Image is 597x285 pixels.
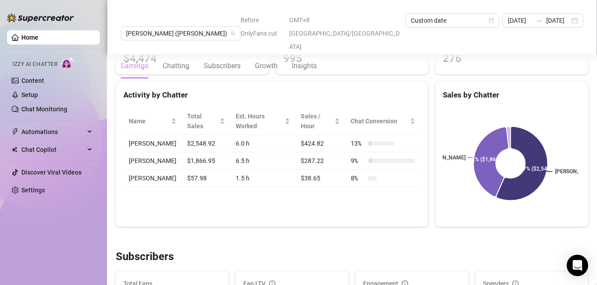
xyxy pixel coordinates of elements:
[21,106,67,113] a: Chat Monitoring
[295,170,345,187] td: $38.65
[21,34,38,41] a: Home
[123,89,421,101] div: Activity by Chatter
[61,57,75,69] img: AI Chatter
[230,170,296,187] td: 1.5 h
[182,170,230,187] td: $57.98
[12,60,57,69] span: Izzy AI Chatter
[489,18,494,23] span: calendar
[21,77,44,84] a: Content
[536,17,543,24] span: to
[230,31,236,36] span: team
[295,108,345,135] th: Sales / Hour
[123,108,182,135] th: Name
[182,108,230,135] th: Total Sales
[411,14,494,27] span: Custom date
[163,61,189,71] div: Chatting
[351,173,365,183] span: 8 %
[21,187,45,194] a: Settings
[21,125,85,139] span: Automations
[204,61,241,71] div: Subscribers
[295,135,345,152] td: $424.82
[123,152,182,170] td: [PERSON_NAME]
[241,13,284,40] span: Before OnlyFans cut
[21,169,82,176] a: Discover Viral Videos
[230,152,296,170] td: 6.5 h
[126,27,235,40] span: Jaylie (jaylietori)
[345,108,421,135] th: Chat Conversion
[295,152,345,170] td: $287.22
[351,156,365,166] span: 9 %
[236,111,283,131] div: Est. Hours Worked
[255,61,278,71] div: Growth
[116,250,174,264] h3: Subscribers
[12,147,17,153] img: Chat Copilot
[12,128,19,135] span: thunderbolt
[536,17,543,24] span: swap-right
[21,91,38,98] a: Setup
[7,13,74,22] img: logo-BBDzfeDw.svg
[351,116,408,126] span: Chat Conversion
[289,13,400,53] span: GMT+8 [GEOGRAPHIC_DATA]/[GEOGRAPHIC_DATA]
[351,138,365,148] span: 13 %
[123,135,182,152] td: [PERSON_NAME]
[121,61,148,71] div: Earnings
[443,89,581,101] div: Sales by Chatter
[567,255,588,276] div: Open Intercom Messenger
[129,116,169,126] span: Name
[21,142,85,157] span: Chat Copilot
[425,155,466,161] text: [PERSON_NAME]
[182,152,230,170] td: $1,866.95
[187,111,218,131] span: Total Sales
[508,16,532,25] input: Start date
[292,61,317,71] div: Insights
[182,135,230,152] td: $2,548.92
[230,135,296,152] td: 6.0 h
[123,170,182,187] td: [PERSON_NAME]
[555,168,596,175] text: [PERSON_NAME]
[546,16,570,25] input: End date
[301,111,333,131] span: Sales / Hour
